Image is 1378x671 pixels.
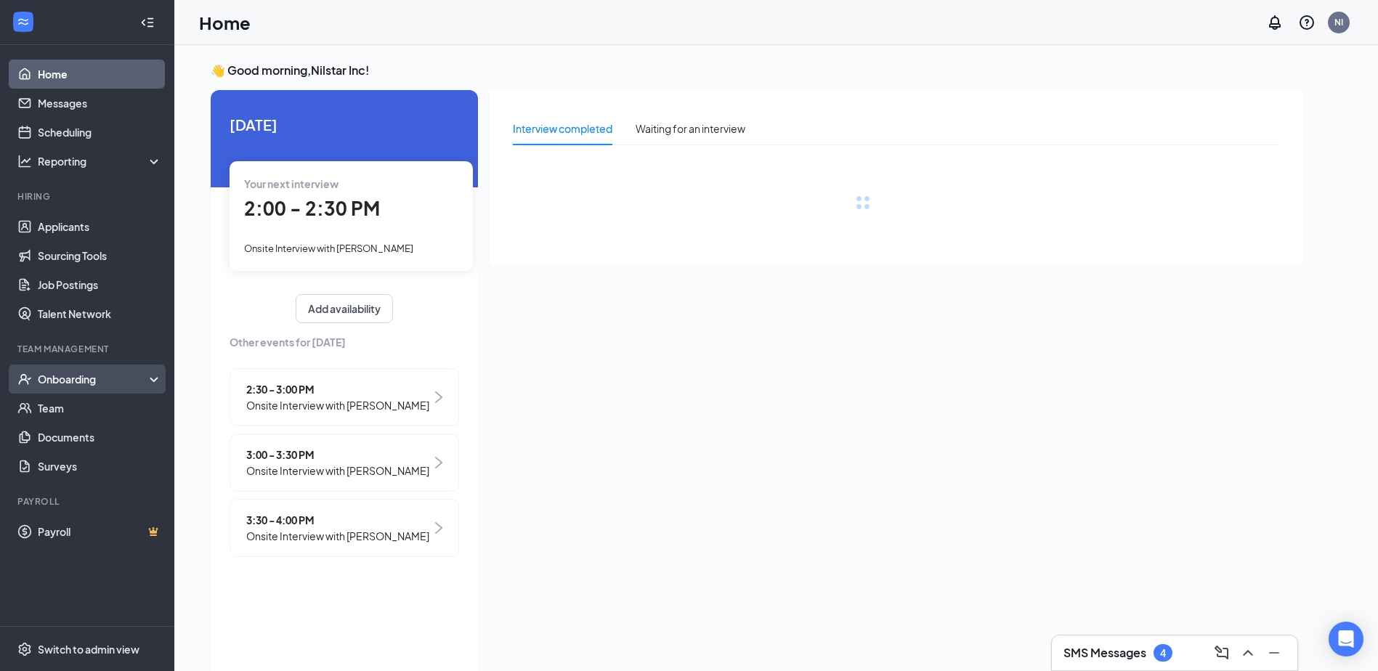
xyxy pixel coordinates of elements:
button: Minimize [1263,641,1286,664]
span: Your next interview [244,177,339,190]
a: Messages [38,89,162,118]
a: Team [38,394,162,423]
div: Onboarding [38,372,150,386]
span: Onsite Interview with [PERSON_NAME] [246,528,429,544]
svg: Collapse [140,15,155,30]
div: Reporting [38,154,163,168]
span: Onsite Interview with [PERSON_NAME] [244,243,413,254]
svg: ComposeMessage [1213,644,1231,662]
h3: 👋 Good morning, Nilstar Inc ! [211,62,1303,78]
div: Open Intercom Messenger [1329,622,1363,656]
svg: Notifications [1266,14,1284,31]
svg: UserCheck [17,372,32,386]
svg: Analysis [17,154,32,168]
svg: WorkstreamLogo [16,15,31,29]
button: ComposeMessage [1210,641,1233,664]
span: Other events for [DATE] [230,334,459,350]
a: Documents [38,423,162,452]
a: PayrollCrown [38,517,162,546]
span: Onsite Interview with [PERSON_NAME] [246,463,429,479]
a: Job Postings [38,270,162,299]
a: Sourcing Tools [38,241,162,270]
div: Interview completed [513,121,612,137]
svg: Settings [17,642,32,656]
span: 2:00 - 2:30 PM [244,196,380,220]
div: NI [1334,16,1343,28]
h3: SMS Messages [1063,645,1146,661]
div: Payroll [17,495,159,508]
button: ChevronUp [1236,641,1260,664]
span: Onsite Interview with [PERSON_NAME] [246,397,429,413]
svg: ChevronUp [1239,644,1257,662]
a: Scheduling [38,118,162,147]
span: 3:00 - 3:30 PM [246,447,429,463]
div: Team Management [17,343,159,355]
a: Surveys [38,452,162,481]
span: 3:30 - 4:00 PM [246,512,429,528]
svg: Minimize [1265,644,1283,662]
div: Waiting for an interview [636,121,745,137]
button: Add availability [296,294,393,323]
span: [DATE] [230,113,459,136]
h1: Home [199,10,251,35]
div: 4 [1160,647,1166,659]
svg: QuestionInfo [1298,14,1316,31]
a: Applicants [38,212,162,241]
div: Switch to admin view [38,642,139,656]
div: Hiring [17,190,159,203]
span: 2:30 - 3:00 PM [246,381,429,397]
a: Talent Network [38,299,162,328]
a: Home [38,60,162,89]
